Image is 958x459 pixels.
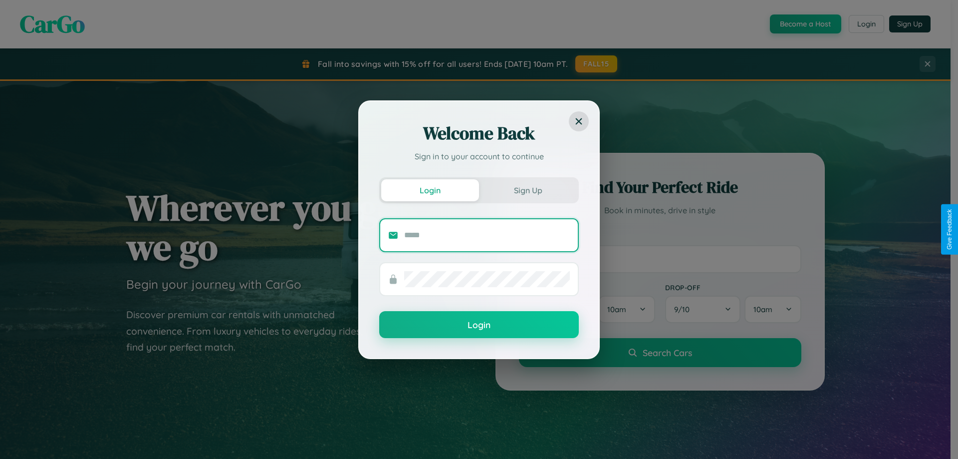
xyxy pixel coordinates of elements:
[379,121,579,145] h2: Welcome Back
[479,179,577,201] button: Sign Up
[379,311,579,338] button: Login
[379,150,579,162] p: Sign in to your account to continue
[381,179,479,201] button: Login
[946,209,953,250] div: Give Feedback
